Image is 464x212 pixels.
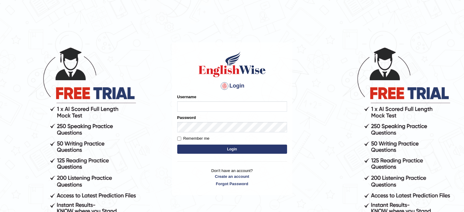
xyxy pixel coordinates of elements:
button: Login [177,145,287,154]
p: Don't have an account? [177,168,287,187]
h4: Login [177,81,287,91]
img: Logo of English Wise sign in for intelligent practice with AI [197,51,267,78]
a: Create an account [177,174,287,179]
label: Remember me [177,135,210,142]
label: Username [177,94,196,100]
a: Forgot Password [177,181,287,187]
input: Remember me [177,137,181,141]
label: Password [177,115,196,120]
